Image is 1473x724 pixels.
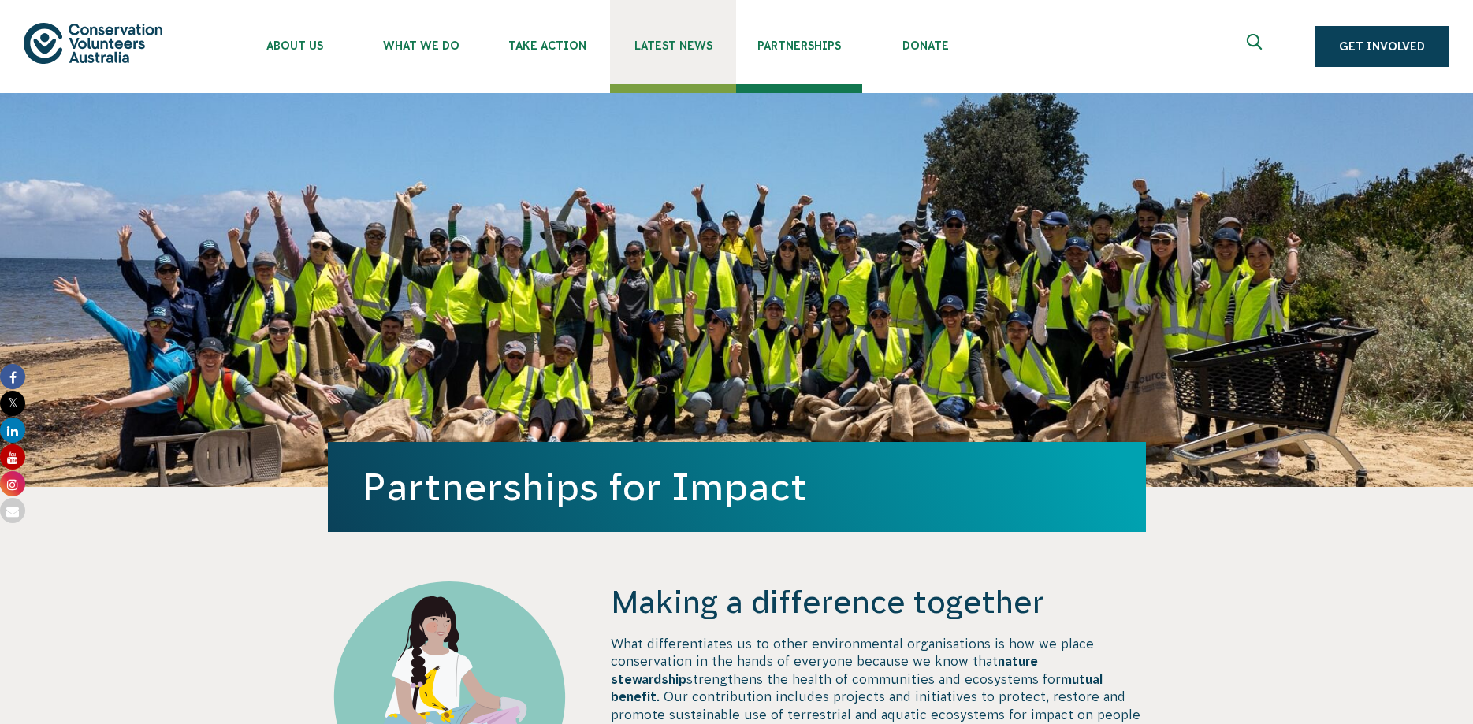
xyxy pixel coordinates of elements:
span: About Us [232,39,358,52]
a: Get Involved [1315,26,1449,67]
strong: nature stewardship [611,654,1038,685]
span: Donate [862,39,988,52]
h4: Making a difference together [611,581,1145,622]
h1: Partnerships for Impact [363,466,1111,508]
img: logo.svg [24,23,162,63]
button: Expand search box Close search box [1237,28,1275,65]
span: Latest News [610,39,736,52]
span: Take Action [484,39,610,52]
span: What We Do [358,39,484,52]
span: Partnerships [736,39,862,52]
span: Expand search box [1247,34,1267,59]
